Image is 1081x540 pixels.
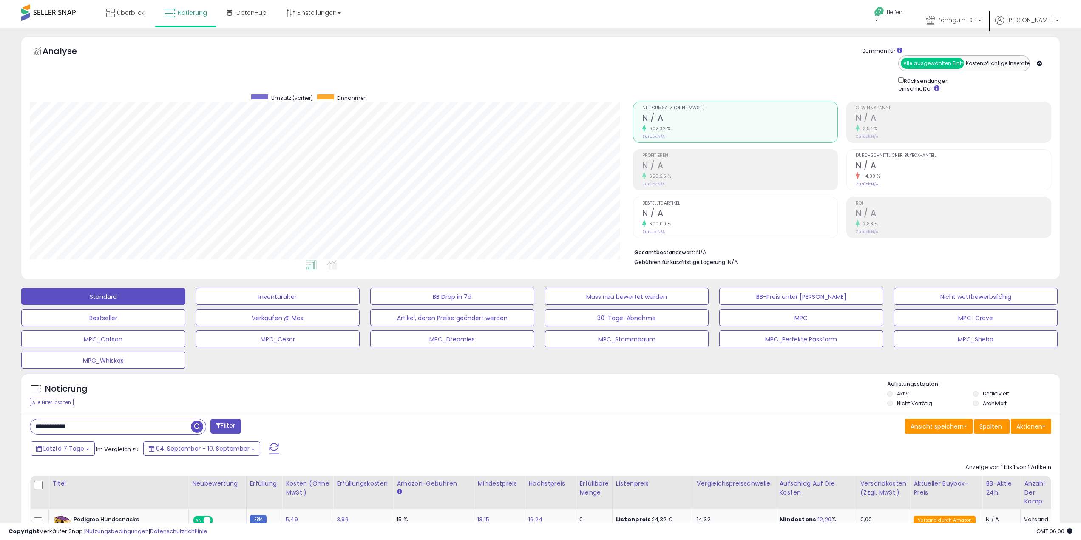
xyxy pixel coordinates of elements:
font: Vergleichspreisschwelle [697,479,770,488]
font: Zurück: [856,182,871,187]
font: BB-Preis unter [PERSON_NAME] [756,293,846,301]
font: Mindestens: [780,515,818,523]
img: 513kKjeUfEL._SL40_.jpg [54,516,71,533]
button: Verkaufen @ Max [196,309,360,326]
font: N/A [728,258,738,266]
font: N/A [658,182,665,187]
font: Nicht wettbewerbsfähig [940,293,1011,301]
font: Umsatz (vorher) [271,94,313,102]
font: MPC_Dreamies [429,335,475,344]
font: 30-Tage-Abnahme [597,314,656,322]
button: BB-Preis unter [PERSON_NAME] [719,288,883,305]
font: Aktueller Buybox-Preis [914,479,968,497]
font: GMT 06:00 [1036,527,1064,535]
font: MPC [794,314,808,322]
font: ROI [856,200,863,206]
font: MPC_Stammbaum [598,335,655,344]
a: 16.24 [528,515,542,524]
button: Artikel, deren Preise geändert werden [370,309,534,326]
font: Zurück: [856,134,871,139]
font: Erfüllbare Menge [579,479,609,497]
font: 14.32 [697,515,711,523]
a: [PERSON_NAME] [995,16,1059,35]
font: Alle Filter löschen [32,399,71,406]
font: Im Vergleich zu: [96,445,140,453]
font: Deaktiviert [983,390,1009,397]
button: MPC_Sheba [894,330,1058,347]
button: 30-Tage-Abnahme [545,309,709,326]
font: AN [196,517,201,523]
font: Rücksendungen einschließen [898,77,949,93]
button: Alle ausgewählten Einträge [901,58,964,69]
font: N / A [856,160,877,171]
font: Ansicht speichern [911,422,964,431]
button: MPC_Cesar [196,330,360,347]
font: Notierung [178,9,207,17]
font: Titel [52,479,66,488]
button: MPC_Stammbaum [545,330,709,347]
font: N/A [871,229,878,234]
font: N / A [856,207,877,219]
button: BB Drop in 7d [370,288,534,305]
font: Zurück: [856,229,871,234]
font: Erfüllungskosten [337,479,388,488]
a: Pennguin-DE [920,7,988,35]
font: Kosten (ohne MwSt.) [286,479,329,497]
font: Gewinnspanne [856,105,891,111]
font: 0,00 [860,515,872,523]
font: 3,96 [337,515,349,523]
button: Ansicht speichern [905,419,973,434]
font: 16.24 [528,515,542,523]
font: Summen für [862,47,896,55]
font: Anzahl der Komp. [1024,479,1044,506]
font: Listenpreis: [616,515,653,523]
font: 12,20 [818,515,831,523]
font: -4,00 % [863,173,880,179]
font: Nettoumsatz (ohne MwSt.) [642,105,705,111]
font: Einnahmen [337,94,367,102]
a: Nutzungsbedingungen [85,527,149,535]
a: 5,49 [286,515,298,524]
font: Überblick [117,9,145,17]
button: MPC_Catsan [21,330,185,347]
font: N / A [856,112,877,124]
font: 2,54 % [863,125,877,132]
button: Filter [210,419,241,434]
font: Nicht Vorrätig [897,400,932,407]
font: Höchstpreis [528,479,565,488]
font: Archiviert [983,400,1007,407]
th: Der Prozentsatz, der zu den Kosten der Waren (COGS) hinzugefügt wird und den Rechner für Mindest-... [776,476,857,509]
font: N / A [986,515,999,523]
font: Mindestpreis [477,479,516,488]
font: Kostenpflichtige Inserate [966,60,1030,67]
i: Hilfe erhalten [874,6,885,17]
font: Listenpreis [616,479,649,488]
small: Amazon-Gebühren. [397,488,402,496]
font: Aufschlag auf die Kosten [780,479,835,497]
font: Analyse [43,45,77,57]
font: Aktiv [897,390,909,397]
font: Artikel, deren Preise geändert werden [397,314,508,322]
button: Aktionen [1011,419,1051,434]
font: 2,88 % [863,221,878,227]
button: Bestseller [21,309,185,326]
font: MPC_Sheba [958,335,993,344]
button: MPC_Perfekte Passform [719,330,883,347]
font: Pedigree Hundesnacks Riesenknochen für kleine Hunde mit Rind & Geflgel, 32 Stck (8 x 4 Stck) [74,515,175,539]
font: Verkäufer Snap | [40,527,85,535]
font: Erfüllung [250,479,277,488]
button: MPC [719,309,883,326]
font: BB Drop in 7d [433,293,471,301]
font: MPC_Catsan [84,335,122,344]
font: Spalten [979,422,1002,431]
font: | [149,527,150,535]
font: 5,49 [286,515,298,523]
font: N/A [658,229,665,234]
button: MPC_Whiskas [21,352,185,369]
button: Spalten [974,419,1010,434]
font: DatenHub [236,9,267,17]
font: 15 % [397,515,408,523]
font: Bestellte Artikel [642,200,680,206]
font: Zurück: [642,229,658,234]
